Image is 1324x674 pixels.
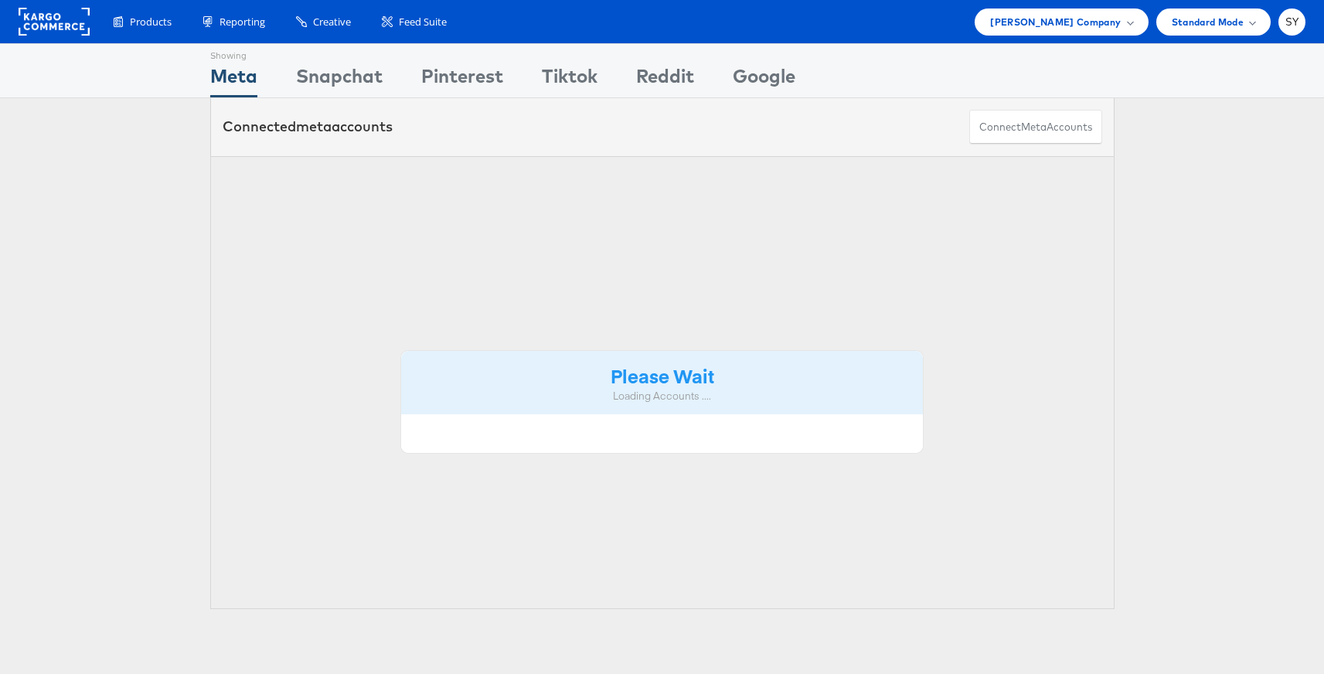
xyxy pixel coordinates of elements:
[1172,14,1244,30] span: Standard Mode
[1285,17,1299,27] span: SY
[130,15,172,29] span: Products
[733,63,795,97] div: Google
[636,63,694,97] div: Reddit
[990,14,1121,30] span: [PERSON_NAME] Company
[223,117,393,137] div: Connected accounts
[1021,120,1047,134] span: meta
[313,15,351,29] span: Creative
[969,110,1102,145] button: ConnectmetaAccounts
[296,117,332,135] span: meta
[399,15,447,29] span: Feed Suite
[421,63,503,97] div: Pinterest
[413,389,912,403] div: Loading Accounts ....
[611,363,714,388] strong: Please Wait
[220,15,265,29] span: Reporting
[210,44,257,63] div: Showing
[542,63,597,97] div: Tiktok
[210,63,257,97] div: Meta
[296,63,383,97] div: Snapchat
